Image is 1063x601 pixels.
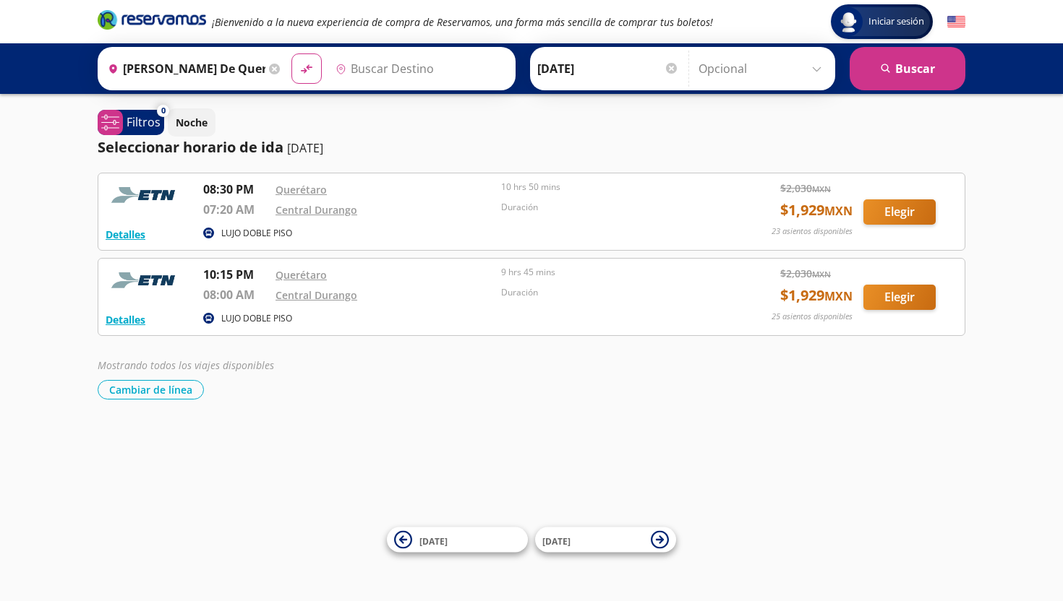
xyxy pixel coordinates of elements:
[537,51,679,87] input: Elegir Fecha
[98,358,274,372] em: Mostrando todos los viajes disponibles
[947,13,965,31] button: English
[824,288,853,304] small: MXN
[203,201,268,218] p: 07:20 AM
[812,183,831,194] small: MXN
[419,535,448,547] span: [DATE]
[203,181,268,198] p: 08:30 PM
[824,203,853,219] small: MXN
[535,527,676,553] button: [DATE]
[127,113,161,131] p: Filtros
[106,312,145,327] button: Detalles
[276,268,327,282] a: Querétaro
[98,9,206,35] a: Brand Logo
[501,201,720,214] p: Duración
[98,110,164,135] button: 0Filtros
[387,527,528,553] button: [DATE]
[276,183,327,196] a: Querétaro
[501,181,720,194] p: 10 hrs 50 mins
[203,286,268,303] p: 08:00 AM
[106,181,185,209] img: RESERVAMOS
[863,285,936,310] button: Elegir
[850,47,965,90] button: Buscar
[542,535,571,547] span: [DATE]
[287,139,323,157] p: [DATE]
[161,105,166,117] span: 0
[863,199,936,225] button: Elegir
[98,9,206,30] i: Brand Logo
[699,51,828,87] input: Opcional
[176,115,208,130] p: Noche
[276,203,357,217] a: Central Durango
[780,181,831,196] span: $ 2,030
[772,225,853,238] p: 23 asientos disponibles
[276,288,357,302] a: Central Durango
[863,14,930,29] span: Iniciar sesión
[780,199,853,221] span: $ 1,929
[330,51,508,87] input: Buscar Destino
[221,312,292,325] p: LUJO DOBLE PISO
[203,266,268,283] p: 10:15 PM
[221,227,292,240] p: LUJO DOBLE PISO
[102,51,265,87] input: Buscar Origen
[812,269,831,280] small: MXN
[501,266,720,279] p: 9 hrs 45 mins
[780,266,831,281] span: $ 2,030
[772,311,853,323] p: 25 asientos disponibles
[212,15,713,29] em: ¡Bienvenido a la nueva experiencia de compra de Reservamos, una forma más sencilla de comprar tus...
[98,137,283,158] p: Seleccionar horario de ida
[106,266,185,295] img: RESERVAMOS
[106,227,145,242] button: Detalles
[168,108,215,137] button: Noche
[98,380,204,399] button: Cambiar de línea
[501,286,720,299] p: Duración
[780,285,853,306] span: $ 1,929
